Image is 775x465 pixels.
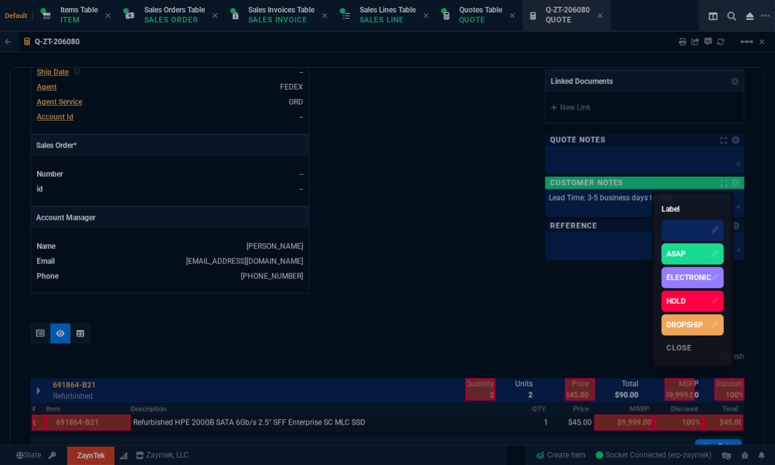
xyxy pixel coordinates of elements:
div: Close [662,338,724,358]
div: ELECTRONIC [667,272,712,283]
p: Label [662,201,724,217]
div: ASAP [667,248,686,260]
div: DROPSHIP [667,319,703,331]
div: HOLD [667,296,686,307]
